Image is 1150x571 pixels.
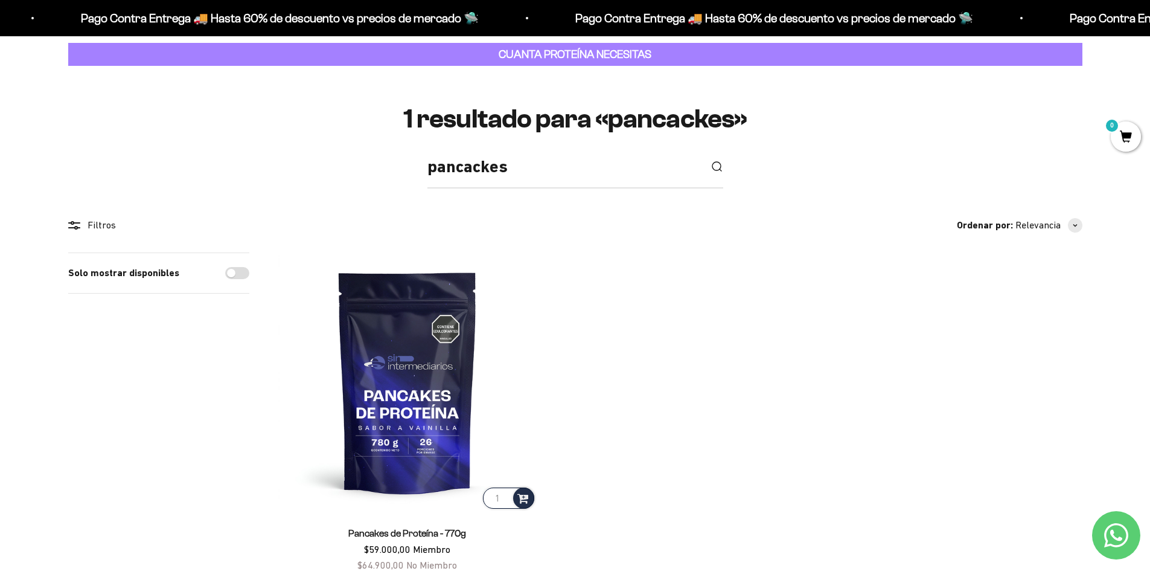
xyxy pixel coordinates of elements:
[1111,131,1141,144] a: 0
[1015,218,1061,233] span: Relevancia
[348,528,466,538] a: Pancakes de Proteína - 770g
[68,105,1082,134] h1: 1 resultado para «pancackes»
[406,560,457,570] span: No Miembro
[68,218,249,233] div: Filtros
[957,218,1013,233] span: Ordenar por:
[68,265,179,281] label: Solo mostrar disponibles
[575,8,973,28] p: Pago Contra Entrega 🚚 Hasta 60% de descuento vs precios de mercado 🛸
[413,544,450,555] span: Miembro
[427,153,700,181] input: Buscar
[1015,218,1082,233] button: Relevancia
[364,544,410,555] span: $59.000,00
[499,48,651,60] strong: CUANTA PROTEÍNA NECESITAS
[357,560,404,570] span: $64.900,00
[81,8,479,28] p: Pago Contra Entrega 🚚 Hasta 60% de descuento vs precios de mercado 🛸
[1105,118,1119,133] mark: 0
